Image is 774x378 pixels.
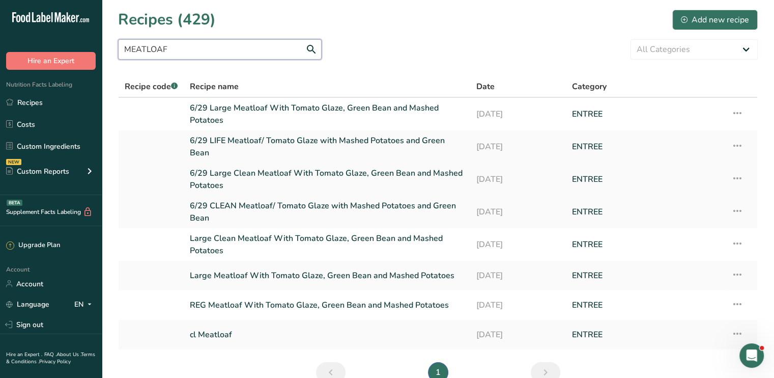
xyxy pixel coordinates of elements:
[572,232,719,257] a: ENTREE
[56,351,81,358] a: About Us .
[681,14,749,26] div: Add new recipe
[476,232,560,257] a: [DATE]
[74,298,96,310] div: EN
[572,102,719,126] a: ENTREE
[476,80,495,93] span: Date
[6,159,21,165] div: NEW
[476,294,560,316] a: [DATE]
[39,358,71,365] a: Privacy Policy
[118,39,322,60] input: Search for recipe
[190,134,464,159] a: 6/29 LIFE Meatloaf/ Tomato Glaze with Mashed Potatoes and Green Bean
[6,52,96,70] button: Hire an Expert
[6,240,60,251] div: Upgrade Plan
[476,324,560,345] a: [DATE]
[190,324,464,345] a: cl Meatloaf
[190,102,464,126] a: 6/29 Large Meatloaf With Tomato Glaze, Green Bean and Mashed Potatoes
[190,167,464,192] a: 6/29 Large Clean Meatloaf With Tomato Glaze, Green Bean and Mashed Potatoes
[476,200,560,224] a: [DATE]
[572,167,719,192] a: ENTREE
[572,265,719,286] a: ENTREE
[476,265,560,286] a: [DATE]
[476,167,560,192] a: [DATE]
[190,232,464,257] a: Large Clean Meatloaf With Tomato Glaze, Green Bean and Mashed Potatoes
[6,295,49,313] a: Language
[572,134,719,159] a: ENTREE
[6,351,42,358] a: Hire an Expert .
[125,81,178,92] span: Recipe code
[118,8,216,31] h1: Recipes (429)
[476,134,560,159] a: [DATE]
[190,200,464,224] a: 6/29 CLEAN Meatloaf/ Tomato Glaze with Mashed Potatoes and Green Bean
[739,343,764,368] iframe: Intercom live chat
[672,10,758,30] button: Add new recipe
[6,166,69,177] div: Custom Reports
[44,351,56,358] a: FAQ .
[572,294,719,316] a: ENTREE
[190,80,239,93] span: Recipe name
[572,324,719,345] a: ENTREE
[7,200,22,206] div: BETA
[190,265,464,286] a: Large Meatloaf With Tomato Glaze, Green Bean and Mashed Potatoes
[476,102,560,126] a: [DATE]
[572,200,719,224] a: ENTREE
[572,80,607,93] span: Category
[6,351,95,365] a: Terms & Conditions .
[190,294,464,316] a: REG Meatloaf With Tomato Glaze, Green Bean and Mashed Potatoes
